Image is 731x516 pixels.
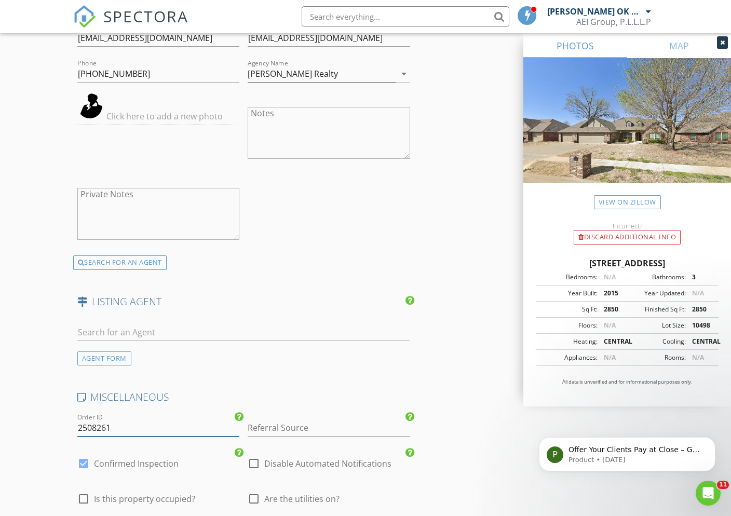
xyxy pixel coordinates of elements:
[627,321,686,330] div: Lot Size:
[536,378,719,386] p: All data is unverified and for informational purposes only.
[523,222,731,230] div: Incorrect?
[686,321,715,330] div: 10498
[627,273,686,282] div: Bathrooms:
[594,195,661,209] a: View on Zillow
[73,5,96,28] img: The Best Home Inspection Software - Spectora
[686,273,715,282] div: 3
[248,419,410,437] input: Referral Source
[692,353,704,362] span: N/A
[627,353,686,362] div: Rooms:
[627,33,731,58] a: MAP
[77,324,410,341] input: Search for an Agent
[686,305,715,314] div: 2850
[717,481,729,489] span: 11
[604,273,616,281] span: N/A
[598,289,627,298] div: 2015
[539,321,598,330] div: Floors:
[77,93,102,118] img: Silhouette.png
[692,289,704,297] span: N/A
[77,295,410,308] h4: LISTING AGENT
[627,289,686,298] div: Year Updated:
[539,273,598,282] div: Bedrooms:
[94,458,179,469] label: Confirmed Inspection
[264,458,391,469] label: Disable Automated Notifications
[598,337,627,346] div: CENTRAL
[547,6,643,17] div: [PERSON_NAME] OK #70001835
[523,415,731,488] iframe: Intercom notifications message
[604,353,616,362] span: N/A
[539,353,598,362] div: Appliances:
[627,305,686,314] div: Finished Sq Ft:
[536,257,719,269] div: [STREET_ADDRESS]
[523,33,627,58] a: PHOTOS
[73,255,167,270] div: SEARCH FOR AN AGENT
[574,230,681,245] div: Discard Additional info
[539,305,598,314] div: Sq Ft:
[627,337,686,346] div: Cooling:
[598,305,627,314] div: 2850
[77,108,240,125] input: Click here to add a new photo
[604,321,616,330] span: N/A
[539,289,598,298] div: Year Built:
[264,494,340,504] span: Are the utilities on?
[302,6,509,27] input: Search everything...
[686,337,715,346] div: CENTRAL
[576,17,651,27] div: AEI Group, P.L.L.L.P
[523,58,731,208] img: streetview
[77,390,410,404] h4: MISCELLANEOUS
[103,5,188,27] span: SPECTORA
[77,351,131,365] div: AGENT FORM
[696,481,721,506] iframe: Intercom live chat
[539,337,598,346] div: Heating:
[398,67,410,80] i: arrow_drop_down
[94,494,195,504] span: Is this property occupied?
[248,107,410,159] textarea: Notes
[73,14,188,36] a: SPECTORA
